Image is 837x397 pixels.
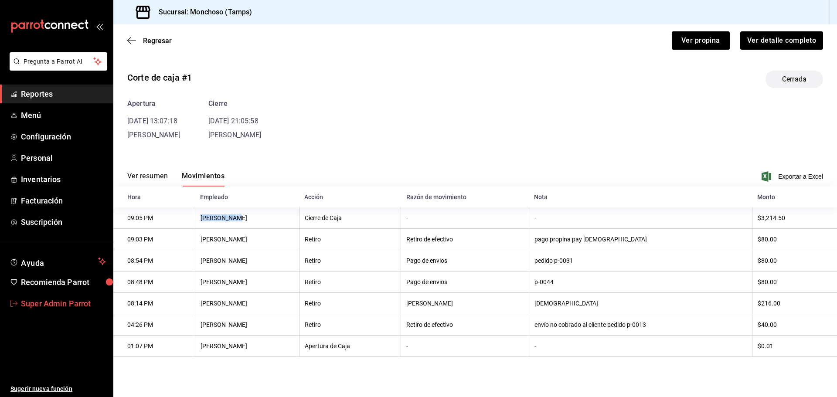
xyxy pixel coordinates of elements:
[127,172,225,187] div: navigation tabs
[21,256,95,267] span: Ayuda
[113,271,195,293] th: 08:48 PM
[21,131,106,143] span: Configuración
[401,314,529,336] th: Retiro de efectivo
[21,195,106,207] span: Facturación
[401,271,529,293] th: Pago de envios
[763,171,823,182] button: Exportar a Excel
[752,293,837,314] th: $216.00
[752,250,837,271] th: $80.00
[10,384,106,394] span: Sugerir nueva función
[21,216,106,228] span: Suscripción
[529,293,752,314] th: [DEMOGRAPHIC_DATA]
[21,152,106,164] span: Personal
[127,98,180,109] div: Apertura
[752,336,837,357] th: $0.01
[529,336,752,357] th: -
[401,229,529,250] th: Retiro de efectivo
[752,187,837,207] th: Monto
[113,336,195,357] th: 01:07 PM
[299,336,401,357] th: Apertura de Caja
[529,187,752,207] th: Nota
[21,298,106,309] span: Super Admin Parrot
[299,314,401,336] th: Retiro
[113,293,195,314] th: 08:14 PM
[401,250,529,271] th: Pago de envios
[401,187,529,207] th: Razón de movimiento
[195,207,299,229] th: [PERSON_NAME]
[529,314,752,336] th: envío no cobrado al cliente pedido p-0013
[113,250,195,271] th: 08:54 PM
[127,131,180,139] span: [PERSON_NAME]
[6,63,107,72] a: Pregunta a Parrot AI
[152,7,252,17] h3: Sucursal: Monchoso (Tamps)
[195,336,299,357] th: [PERSON_NAME]
[195,314,299,336] th: [PERSON_NAME]
[299,207,401,229] th: Cierre de Caja
[740,31,823,50] button: Ver detalle completo
[195,229,299,250] th: [PERSON_NAME]
[208,131,262,139] span: [PERSON_NAME]
[195,293,299,314] th: [PERSON_NAME]
[529,207,752,229] th: -
[299,229,401,250] th: Retiro
[777,74,812,85] span: Cerrada
[195,250,299,271] th: [PERSON_NAME]
[21,109,106,121] span: Menú
[299,293,401,314] th: Retiro
[113,207,195,229] th: 09:05 PM
[299,271,401,293] th: Retiro
[529,250,752,271] th: pedido p-0031
[113,314,195,336] th: 04:26 PM
[672,31,730,50] button: Ver propina
[529,229,752,250] th: pago propina pay [DEMOGRAPHIC_DATA]
[529,271,752,293] th: p-0044
[195,271,299,293] th: [PERSON_NAME]
[127,172,168,187] button: Ver resumen
[752,229,837,250] th: $80.00
[195,187,299,207] th: Empleado
[752,207,837,229] th: $3,214.50
[752,314,837,336] th: $40.00
[10,52,107,71] button: Pregunta a Parrot AI
[96,23,103,30] button: open_drawer_menu
[143,37,172,45] span: Regresar
[21,88,106,100] span: Reportes
[113,187,195,207] th: Hora
[752,271,837,293] th: $80.00
[127,117,177,125] time: [DATE] 13:07:18
[401,207,529,229] th: -
[113,229,195,250] th: 09:03 PM
[21,173,106,185] span: Inventarios
[127,71,192,84] div: Corte de caja #1
[401,293,529,314] th: [PERSON_NAME]
[21,276,106,288] span: Recomienda Parrot
[299,187,401,207] th: Acción
[401,336,529,357] th: -
[208,117,259,125] time: [DATE] 21:05:58
[299,250,401,271] th: Retiro
[24,57,94,66] span: Pregunta a Parrot AI
[182,172,225,187] button: Movimientos
[208,98,262,109] div: Cierre
[127,37,172,45] button: Regresar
